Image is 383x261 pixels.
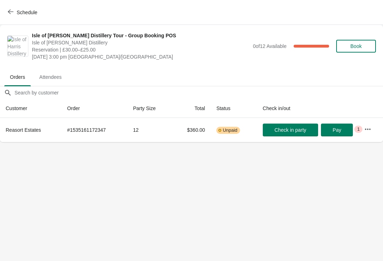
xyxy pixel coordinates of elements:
th: Check in/out [257,99,359,118]
span: 0 of 12 Available [253,43,287,49]
th: Party Size [127,99,172,118]
td: 12 [127,118,172,142]
td: $360.00 [172,118,211,142]
button: Book [336,40,376,53]
span: Check in party [274,127,306,133]
th: Order [61,99,127,118]
td: # 1535161172347 [61,118,127,142]
span: Schedule [17,10,37,15]
span: Unpaid [223,127,237,133]
button: Check in party [263,124,318,136]
input: Search by customer [14,86,383,99]
span: Attendees [34,71,67,83]
button: Schedule [4,6,43,19]
span: [DATE] 3:00 pm [GEOGRAPHIC_DATA]/[GEOGRAPHIC_DATA] [32,53,249,60]
span: Isle of [PERSON_NAME] Distillery [32,39,249,46]
span: 1 [357,126,360,132]
span: Pay [333,127,341,133]
th: Status [211,99,257,118]
button: Pay [321,124,353,136]
span: Orders [4,71,31,83]
span: Reasort Estates [6,127,41,133]
span: Book [350,43,362,49]
span: Isle of [PERSON_NAME] Distillery Tour - Group Booking POS [32,32,249,39]
img: Isle of Harris Distillery Tour - Group Booking POS [7,36,28,56]
th: Total [172,99,211,118]
span: Reservation | £30.00–£25.00 [32,46,249,53]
